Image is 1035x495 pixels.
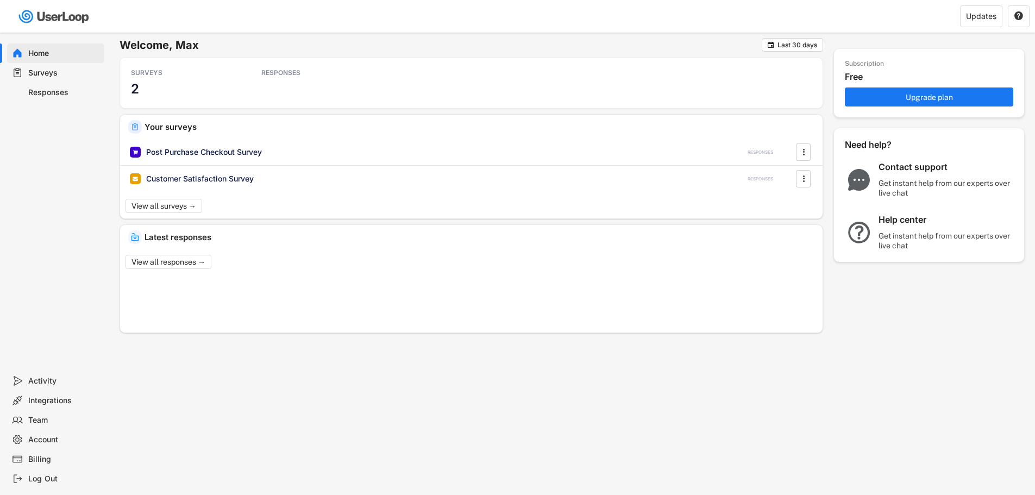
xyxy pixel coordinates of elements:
button:  [798,144,809,160]
div: Get instant help from our experts over live chat [879,231,1014,250]
div: Get instant help from our experts over live chat [879,178,1014,198]
div: RESPONSES [748,176,773,182]
button: View all responses → [126,255,211,269]
button: Upgrade plan [845,87,1013,106]
div: Account [28,435,100,445]
div: Help center [879,214,1014,225]
div: Last 30 days [777,42,817,48]
div: Free [845,71,1019,83]
button:  [1014,11,1024,21]
img: ChatMajor.svg [845,169,873,191]
text:  [768,41,774,49]
img: IncomingMajor.svg [131,233,139,241]
div: Need help? [845,139,921,151]
div: Integrations [28,396,100,406]
h3: 2 [131,80,139,97]
div: Your surveys [145,123,814,131]
text:  [802,173,805,184]
div: Home [28,48,100,59]
h6: Welcome, Max [120,38,762,52]
text:  [802,146,805,158]
img: QuestionMarkInverseMajor.svg [845,222,873,243]
text:  [1014,11,1023,21]
div: Billing [28,454,100,465]
div: Subscription [845,60,884,68]
div: Latest responses [145,233,814,241]
div: RESPONSES [748,149,773,155]
div: Updates [966,12,996,20]
button:  [767,41,775,49]
div: Activity [28,376,100,386]
div: SURVEYS [131,68,229,77]
button:  [798,171,809,187]
div: Responses [28,87,100,98]
div: Team [28,415,100,425]
div: Log Out [28,474,100,484]
img: userloop-logo-01.svg [16,5,93,28]
div: Customer Satisfaction Survey [146,173,254,184]
div: RESPONSES [261,68,359,77]
div: Surveys [28,68,100,78]
div: Post Purchase Checkout Survey [146,147,262,158]
div: Contact support [879,161,1014,173]
button: View all surveys → [126,199,202,213]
